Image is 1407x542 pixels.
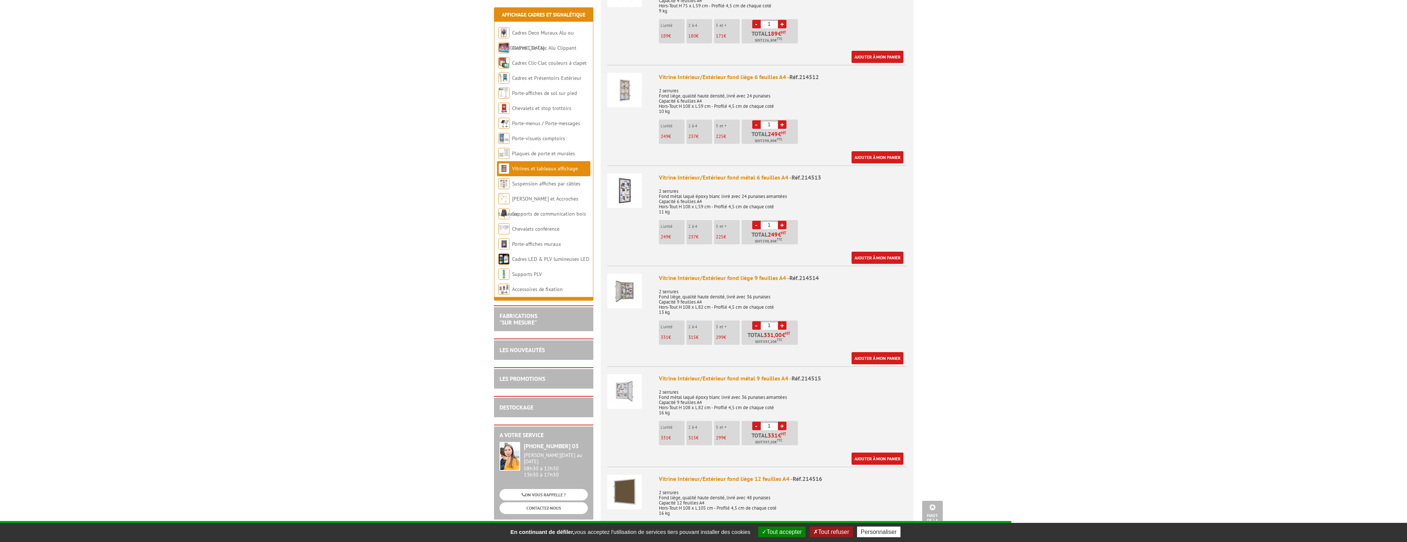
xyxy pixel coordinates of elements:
[607,274,642,308] img: Vitrine Intérieur/Extérieur fond liège 9 feuilles A4
[512,256,589,262] a: Cadres LED & PLV lumineuses LED
[777,37,782,41] sup: TTC
[500,502,588,514] a: CONTACTEZ-NOUS
[512,75,582,81] a: Cadres et Présentoirs Extérieur
[498,88,509,99] img: Porte-affiches de sol sur pied
[789,274,819,281] span: Réf.214514
[777,338,782,342] sup: TTC
[498,238,509,249] img: Porte-affiches muraux
[500,312,537,326] a: FABRICATIONS"Sur Mesure"
[688,133,696,139] span: 237
[755,138,782,144] span: Soit €
[661,234,668,240] span: 249
[763,439,775,445] span: 397,20
[498,254,509,265] img: Cadres LED & PLV lumineuses LED
[661,435,685,440] p: €
[763,38,775,43] span: 226,80
[716,134,740,139] p: €
[512,90,577,96] a: Porte-affiches de sol sur pied
[743,131,798,144] p: Total
[498,133,509,144] img: Porte-visuels comptoirs
[810,527,853,537] button: Tout refuser
[752,321,761,330] a: -
[661,33,668,39] span: 189
[498,178,509,189] img: Suspension affiches par câbles
[659,385,907,415] p: 2 serrures Fond métal laqué époxy blanc livré avec 36 punaises aimantées Capacité 9 feuilles A4 H...
[510,529,574,535] strong: En continuant de défiler,
[498,269,509,280] img: Supports PLV
[793,475,822,482] span: Réf.214516
[763,238,775,244] span: 298,80
[688,224,712,229] p: 2 à 4
[716,23,740,28] p: 5 et +
[792,174,821,181] span: Réf.214513
[778,432,781,438] span: €
[512,150,575,157] a: Plaques de porte et murales
[512,135,565,142] a: Porte-visuels comptoirs
[524,452,588,465] div: [PERSON_NAME][DATE] au [DATE]
[498,163,509,174] img: Vitrines et tableaux affichage
[661,134,685,139] p: €
[500,404,533,411] a: DESTOCKAGE
[502,11,585,18] a: Affichage Cadres et Signalétique
[524,442,579,450] strong: [PHONE_NUMBER] 03
[743,332,798,345] p: Total
[716,435,724,441] span: 299
[778,221,786,229] a: +
[659,274,907,282] div: Vitrine Intérieur/Extérieur fond liège 9 feuilles A4 -
[512,120,580,127] a: Porte-menus / Porte-messages
[498,148,509,159] img: Plaques de porte et murales
[661,224,685,229] p: L'unité
[755,238,782,244] span: Soit €
[768,432,778,438] span: 331
[778,231,781,237] span: €
[524,452,588,478] div: 08h30 à 12h30 13h30 à 17h30
[659,475,907,483] div: Vitrine Intérieur/Extérieur fond liège 12 feuilles A4 -
[778,20,786,28] a: +
[755,439,782,445] span: Soit €
[500,432,588,439] h2: A votre service
[500,375,545,382] a: LES PROMOTIONS
[688,23,712,28] p: 2 à 4
[688,33,712,39] p: €
[661,23,685,28] p: L'unité
[659,73,907,81] div: Vitrine Intérieur/Extérieur fond liège 6 feuilles A4 -
[498,193,509,204] img: Cimaises et Accroches tableaux
[716,33,724,39] span: 171
[716,123,740,128] p: 5 et +
[777,438,782,442] sup: TTC
[607,173,642,208] img: Vitrine Intérieur/Extérieur fond métal 6 feuilles A4
[659,374,907,383] div: Vitrine Intérieur/Extérieur fond métal 9 feuilles A4 -
[764,332,782,338] span: 331,00
[778,131,781,137] span: €
[500,346,545,354] a: LES NOUVEAUTÉS
[661,334,668,340] span: 331
[498,284,509,295] img: Accessoires de fixation
[716,335,740,340] p: €
[659,83,907,114] p: 2 serrures Fond liège, qualité haute densité, livré avec 24 punaises Capacité 6 feuilles A4 Hors-...
[778,422,786,430] a: +
[716,425,740,430] p: 5 et +
[743,231,798,244] p: Total
[512,105,571,111] a: Chevalets et stop trottoirs
[716,33,740,39] p: €
[661,33,685,39] p: €
[758,527,806,537] button: Tout accepter
[498,29,574,51] a: Cadres Deco Muraux Alu ou [GEOGRAPHIC_DATA]
[498,103,509,114] img: Chevalets et stop trottoirs
[785,331,790,336] sup: HT
[743,31,798,43] p: Total
[781,130,786,135] sup: HT
[852,151,903,163] a: Ajouter à mon panier
[607,73,642,107] img: Vitrine Intérieur/Extérieur fond liège 6 feuilles A4
[607,475,642,509] img: Vitrine Intérieur/Extérieur fond liège 12 feuilles A4
[512,286,563,293] a: Accessoires de fixation
[752,120,761,129] a: -
[781,230,786,235] sup: HT
[512,241,561,247] a: Porte-affiches muraux
[661,133,668,139] span: 249
[607,374,642,409] img: Vitrine Intérieur/Extérieur fond métal 9 feuilles A4
[777,237,782,241] sup: TTC
[777,137,782,141] sup: TTC
[498,57,509,68] img: Cadres Clic-Clac couleurs à clapet
[752,20,761,28] a: -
